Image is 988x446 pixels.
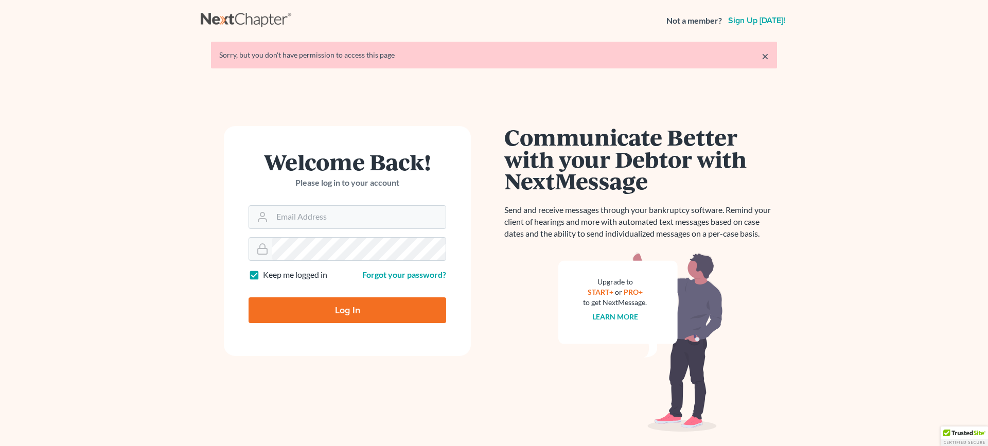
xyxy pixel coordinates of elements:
[726,16,787,25] a: Sign up [DATE]!
[249,177,446,189] p: Please log in to your account
[263,269,327,281] label: Keep me logged in
[504,126,777,192] h1: Communicate Better with your Debtor with NextMessage
[615,288,622,296] span: or
[666,15,722,27] strong: Not a member?
[583,297,647,308] div: to get NextMessage.
[504,204,777,240] p: Send and receive messages through your bankruptcy software. Remind your client of hearings and mo...
[249,151,446,173] h1: Welcome Back!
[588,288,613,296] a: START+
[624,288,643,296] a: PRO+
[583,277,647,287] div: Upgrade to
[272,206,446,228] input: Email Address
[762,50,769,62] a: ×
[941,426,988,446] div: TrustedSite Certified
[219,50,769,60] div: Sorry, but you don't have permission to access this page
[558,252,723,432] img: nextmessage_bg-59042aed3d76b12b5cd301f8e5b87938c9018125f34e5fa2b7a6b67550977c72.svg
[592,312,638,321] a: Learn more
[249,297,446,323] input: Log In
[362,270,446,279] a: Forgot your password?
